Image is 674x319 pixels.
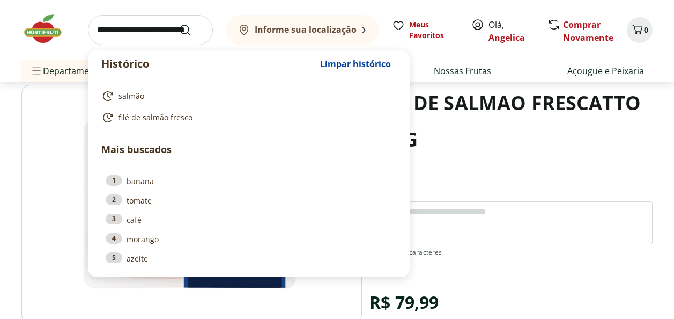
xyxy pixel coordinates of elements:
a: Angelica [488,32,525,44]
div: 5 [106,252,122,263]
div: 2 [106,194,122,205]
input: search [88,15,213,45]
a: Meus Favoritos [392,19,458,41]
a: Açougue e Peixaria [567,64,644,77]
a: Nossas Frutas [434,64,491,77]
span: filé de salmão fresco [118,112,192,123]
span: 0 [644,25,648,35]
a: 1banana [106,175,392,187]
div: R$ 79,99 [369,287,439,317]
div: 4 [106,233,122,244]
a: filé de salmão fresco [101,111,392,124]
a: 4morango [106,233,392,245]
a: 5azeite [106,252,392,264]
div: 1 [106,175,122,186]
button: Informe sua localização [226,15,379,45]
span: Limpar histórico [320,60,391,68]
a: Comprar Novamente [563,19,613,44]
button: Limpar histórico [315,51,396,77]
button: Menu [30,58,43,84]
a: salmão [101,90,392,103]
p: Histórico [101,56,315,71]
a: 3café [106,214,392,226]
a: 2tomate [106,194,392,206]
img: Hortifruti [21,13,75,45]
button: Carrinho [627,17,653,43]
span: Departamentos [30,58,107,84]
div: 3 [106,214,122,224]
span: salmão [118,91,144,102]
b: Informe sua localização [255,24,357,35]
h1: FILE DE SALMAO FRESCATTO 400G [369,85,653,158]
span: Olá, [488,18,536,44]
p: Mais buscados [101,142,396,157]
button: Submit Search [179,24,204,37]
span: Meus Favoritos [409,19,458,41]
